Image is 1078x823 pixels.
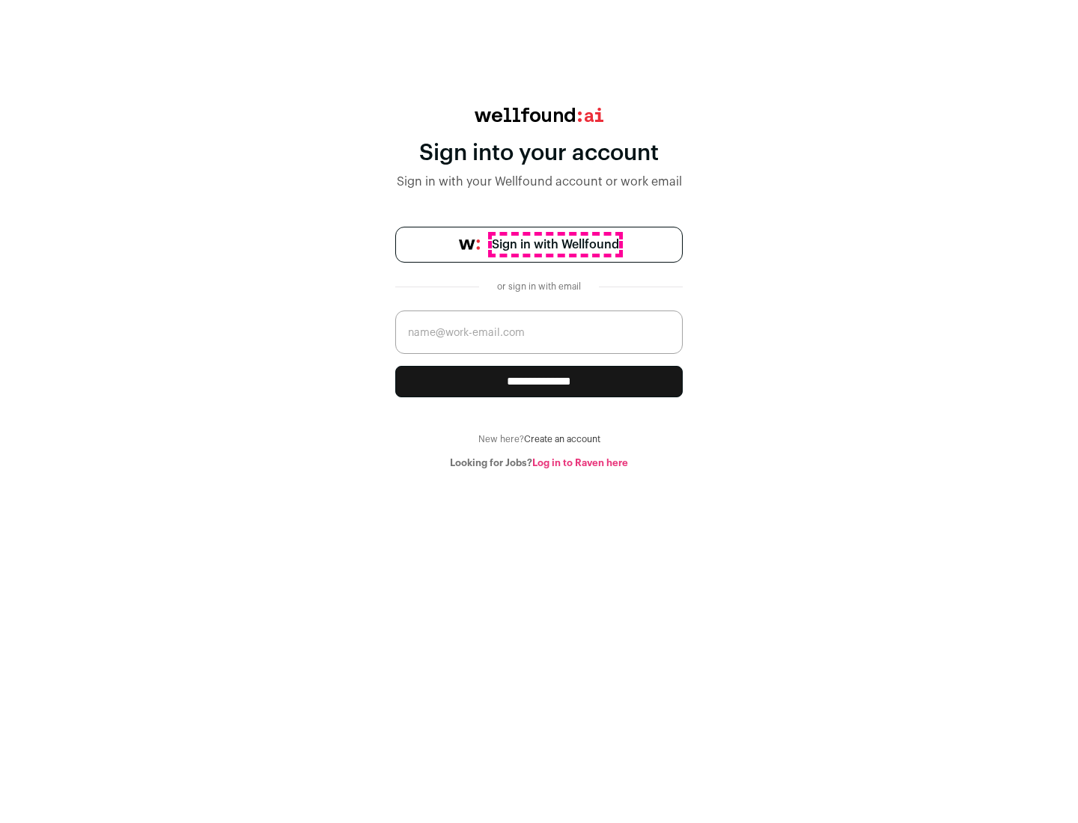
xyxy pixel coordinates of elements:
[395,140,683,167] div: Sign into your account
[491,281,587,293] div: or sign in with email
[524,435,600,444] a: Create an account
[459,239,480,250] img: wellfound-symbol-flush-black-fb3c872781a75f747ccb3a119075da62bfe97bd399995f84a933054e44a575c4.png
[395,173,683,191] div: Sign in with your Wellfound account or work email
[475,108,603,122] img: wellfound:ai
[395,227,683,263] a: Sign in with Wellfound
[395,433,683,445] div: New here?
[395,457,683,469] div: Looking for Jobs?
[395,310,683,354] input: name@work-email.com
[532,458,628,468] a: Log in to Raven here
[492,236,619,254] span: Sign in with Wellfound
